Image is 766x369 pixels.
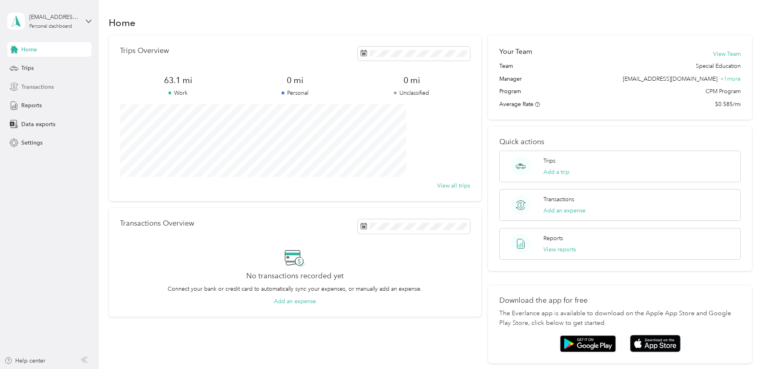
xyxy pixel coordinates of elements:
p: Connect your bank or credit card to automatically sync your expenses, or manually add an expense. [168,285,422,293]
p: Download the app for free [499,296,741,305]
span: Settings [21,139,43,147]
span: 63.1 mi [120,75,237,86]
span: $0.585/mi [715,100,741,108]
span: Transactions [21,83,54,91]
button: View reports [543,245,576,254]
span: Average Rate [499,101,533,108]
span: CPM Program [705,87,741,96]
button: View all trips [437,181,470,190]
p: The Everlance app is available to download on the Apple App Store and Google Play Store, click be... [499,309,741,328]
span: 0 mi [237,75,353,86]
span: Trips [21,64,34,72]
span: Program [499,87,521,96]
h2: No transactions recorded yet [246,272,344,280]
p: Quick actions [499,138,741,146]
p: Transactions Overview [120,219,194,228]
span: Data exports [21,120,55,128]
span: [EMAIL_ADDRESS][DOMAIN_NAME] [623,75,717,82]
span: Team [499,62,513,70]
div: [EMAIL_ADDRESS][DOMAIN_NAME] [29,13,79,21]
span: Manager [499,75,522,83]
button: Help center [4,357,45,365]
iframe: Everlance-gr Chat Button Frame [721,324,766,369]
h2: Your Team [499,47,532,57]
p: Personal [237,89,353,97]
button: Add an expense [543,206,586,215]
span: + 1 more [720,75,741,82]
img: App store [630,335,681,352]
h1: Home [109,18,136,27]
span: Special Education [696,62,741,70]
span: Home [21,45,37,54]
div: Personal dashboard [29,24,72,29]
p: Trips Overview [120,47,169,55]
button: Add a trip [543,168,569,176]
p: Work [120,89,237,97]
span: Reports [21,101,42,110]
p: Reports [543,234,563,243]
p: Unclassified [353,89,470,97]
p: Trips [543,157,555,165]
img: Google play [560,335,616,352]
span: 0 mi [353,75,470,86]
button: View Team [713,50,741,58]
p: Transactions [543,195,574,204]
button: Add an expense [274,297,316,306]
